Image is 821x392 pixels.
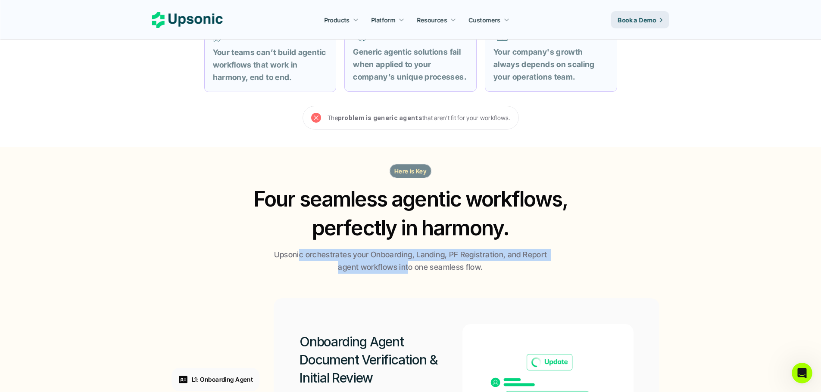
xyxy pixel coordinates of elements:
[324,15,350,25] p: Products
[611,11,669,28] a: Book a Demo
[213,48,328,82] strong: Your teams can’t build agentic workflows that work in harmony, end to end.
[792,363,812,383] iframe: Intercom live chat
[371,15,395,25] p: Platform
[192,375,253,384] p: L1: Onboarding Agent
[469,15,501,25] p: Customers
[328,112,510,123] p: The that aren’t fit for your workflows.
[319,12,364,28] a: Products
[245,185,576,242] h2: Four seamless agentic workflows, perfectly in harmony.
[300,333,462,387] h2: Onboarding Agent Document Verification & Initial Review
[417,15,447,25] p: Resources
[618,15,656,25] p: Book a Demo
[338,114,422,121] strong: problem is generic agents
[353,47,466,81] strong: Generic agentic solutions fail when applied to your company’s unique processes.
[493,47,596,81] strong: Your company's growth always depends on scaling your operations team.
[271,249,551,274] p: Upsonic orchestrates your Onboarding, Landing, PF Registration, and Report agent workflows into o...
[394,167,427,176] p: Here is Key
